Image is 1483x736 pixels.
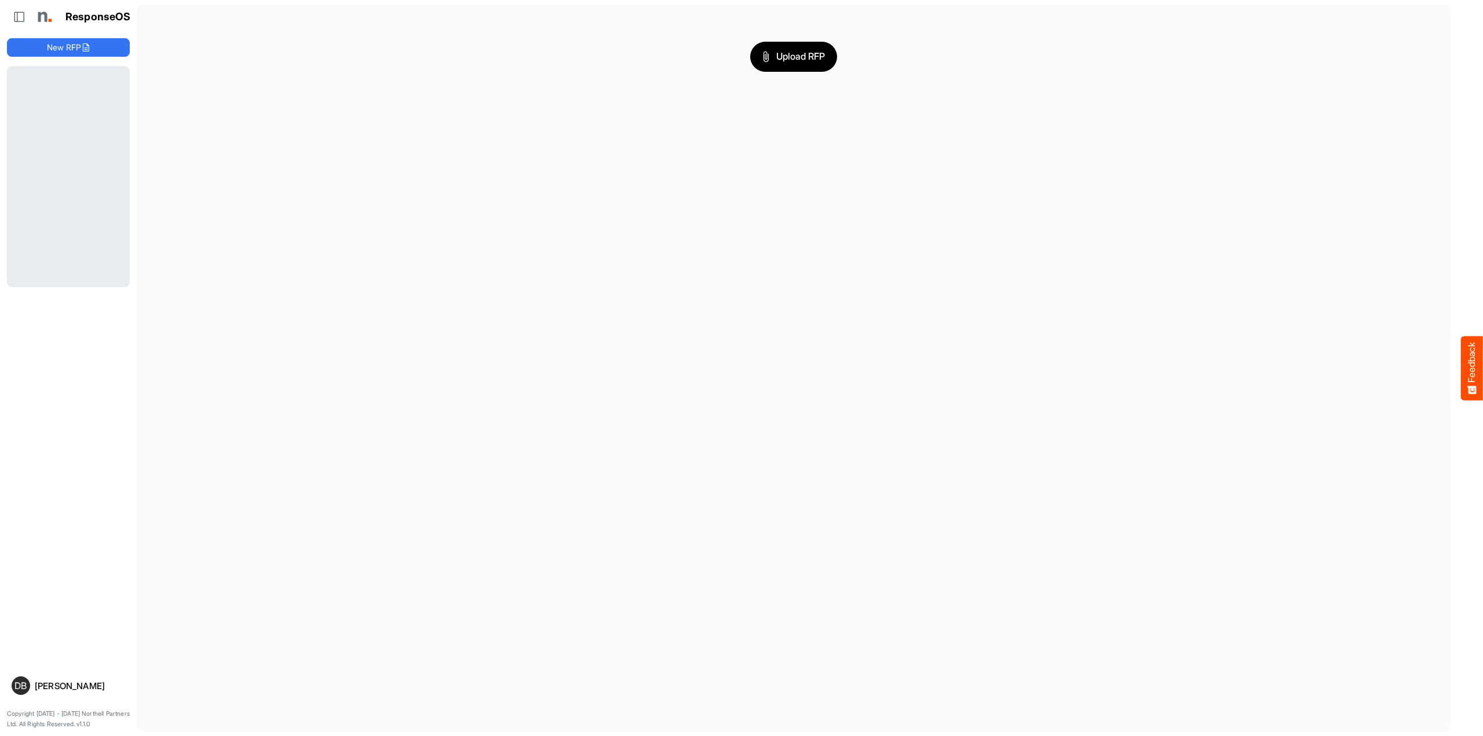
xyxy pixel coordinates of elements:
[7,38,130,57] button: New RFP
[7,66,130,287] div: Loading...
[750,42,837,72] button: Upload RFP
[35,682,125,690] div: [PERSON_NAME]
[32,5,55,28] img: Northell
[65,11,131,23] h1: ResponseOS
[1461,336,1483,400] button: Feedback
[7,709,130,729] p: Copyright [DATE] - [DATE] Northell Partners Ltd. All Rights Reserved. v1.1.0
[762,49,825,64] span: Upload RFP
[14,681,27,690] span: DB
